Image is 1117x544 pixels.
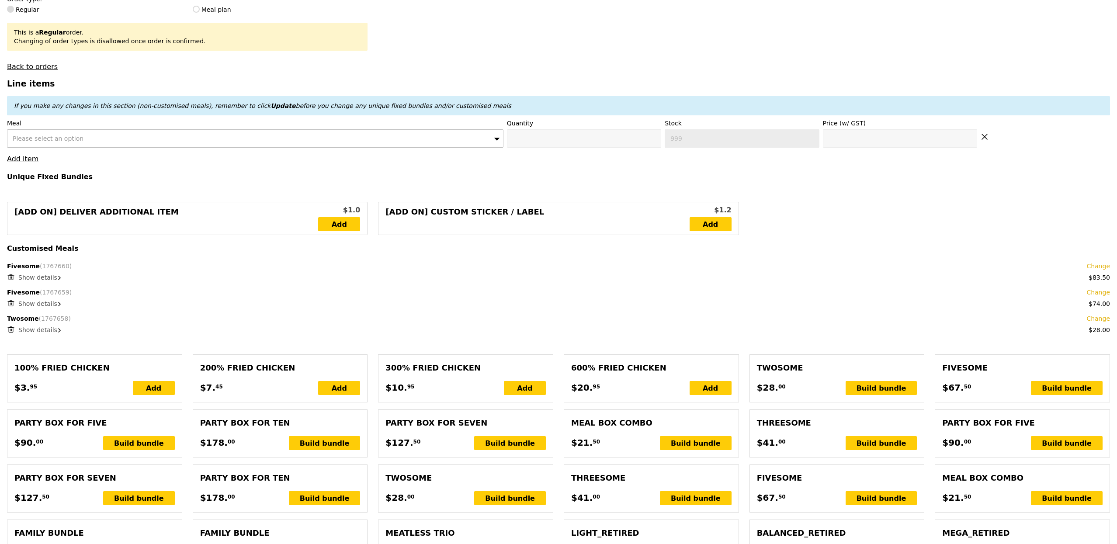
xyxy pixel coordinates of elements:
a: Change [1086,288,1110,297]
div: Build bundle [660,436,732,450]
span: 95 [407,383,415,390]
label: Quantity [507,119,661,128]
span: 00 [593,493,600,500]
div: Twosome [385,472,546,484]
b: Update [271,102,295,109]
div: [Add on] Deliver Additional Item [14,206,318,231]
h4: Customised Meals [7,244,1110,253]
span: $127. [14,491,42,504]
div: This is a order. Changing of order types is disallowed once order is confirmed. [14,28,361,45]
span: 50 [42,493,49,500]
div: Twosome [7,314,1110,323]
span: (1767658) [39,315,71,322]
span: 00 [778,438,786,445]
div: Meatless Trio [385,527,546,539]
input: Meal plan [193,6,200,13]
span: 00 [407,493,415,500]
span: (1767659) [40,289,72,296]
div: Threesome [571,472,732,484]
div: Build bundle [846,381,917,395]
div: Meal Box Combo [571,417,732,429]
div: Add [133,381,175,395]
div: Party Box for Five [942,417,1103,429]
span: $90. [942,436,964,449]
div: Party Box for Ten [200,472,361,484]
div: $74.00 [1089,299,1110,308]
div: Threesome [757,417,917,429]
div: Build bundle [1031,491,1103,505]
span: 50 [593,438,600,445]
span: (1767660) [40,263,72,270]
label: Meal plan [193,5,368,14]
label: Regular [7,5,182,14]
div: Fivesome [7,262,1110,270]
div: 200% Fried Chicken [200,362,361,374]
div: Build bundle [846,436,917,450]
div: $28.00 [1089,326,1110,334]
label: Price (w/ GST) [823,119,977,128]
span: 50 [964,493,971,500]
div: Light_RETIRED [571,527,732,539]
div: Meal Box Combo [942,472,1103,484]
div: $83.50 [1089,273,1110,282]
em: If you make any changes in this section (non-customised meals), remember to click before you chan... [14,102,511,109]
span: $21. [942,491,964,504]
div: Family Bundle [14,527,175,539]
span: $178. [200,491,228,504]
div: Build bundle [474,491,546,505]
span: 45 [215,383,223,390]
span: $90. [14,436,36,449]
div: 600% Fried Chicken [571,362,732,374]
div: Party Box for Five [14,417,175,429]
span: 95 [30,383,37,390]
div: 100% Fried Chicken [14,362,175,374]
div: Build bundle [103,491,175,505]
h3: Line items [7,79,1110,88]
div: Add [504,381,546,395]
span: Show details [18,274,57,281]
div: Build bundle [289,491,361,505]
div: Build bundle [846,491,917,505]
span: $67. [942,381,964,394]
div: Build bundle [103,436,175,450]
div: Fivesome [942,362,1103,374]
span: $21. [571,436,593,449]
span: $41. [571,491,593,504]
div: Twosome [757,362,917,374]
div: Build bundle [1031,381,1103,395]
span: Show details [18,300,57,307]
div: Add [318,381,360,395]
h4: Unique Fixed Bundles [7,173,1110,181]
div: Balanced_RETIRED [757,527,917,539]
span: Show details [18,326,57,333]
b: Regular [39,29,66,36]
div: Fivesome [7,288,1110,297]
a: Change [1086,262,1110,270]
div: 300% Fried Chicken [385,362,546,374]
div: Build bundle [660,491,732,505]
a: Back to orders [7,62,58,71]
span: 50 [413,438,421,445]
span: $41. [757,436,778,449]
div: Build bundle [289,436,361,450]
span: $7. [200,381,215,394]
span: 50 [778,493,786,500]
a: Change [1086,314,1110,323]
span: $28. [385,491,407,504]
a: Add [318,217,360,231]
a: Add [690,217,732,231]
span: 00 [228,493,235,500]
div: $1.2 [690,205,732,215]
div: Build bundle [1031,436,1103,450]
label: Meal [7,119,503,128]
span: $28. [757,381,778,394]
div: Party Box for Seven [385,417,546,429]
input: Regular [7,6,14,13]
span: $127. [385,436,413,449]
div: Party Box for Ten [200,417,361,429]
span: $67. [757,491,778,504]
div: $1.0 [318,205,360,215]
span: 00 [778,383,786,390]
div: Mega_RETIRED [942,527,1103,539]
span: $178. [200,436,228,449]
